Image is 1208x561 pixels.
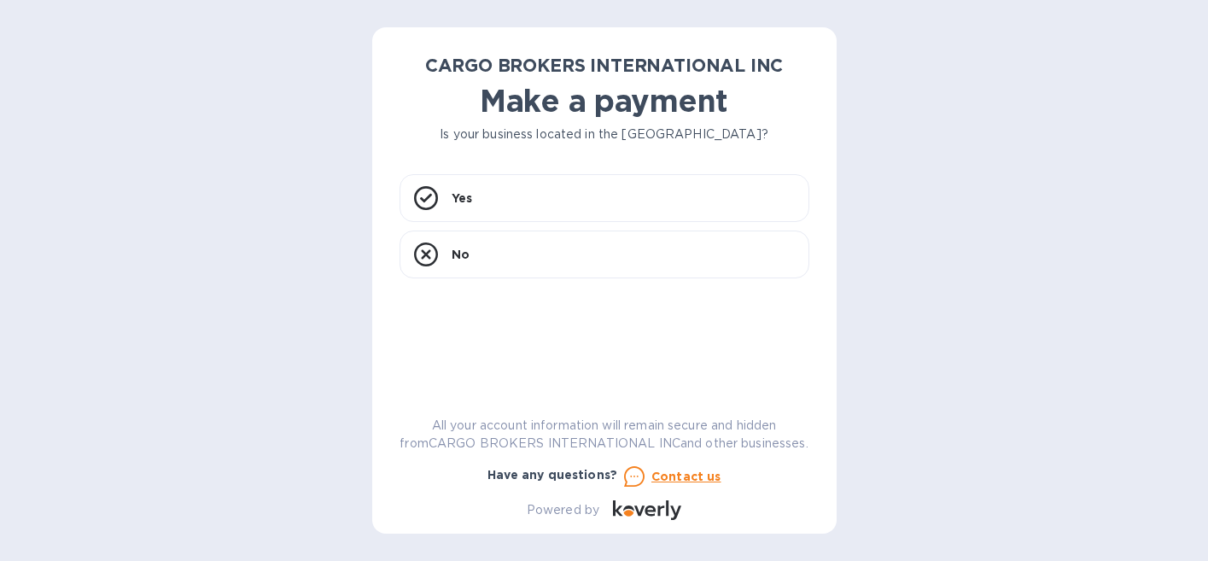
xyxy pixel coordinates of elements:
[487,468,618,482] b: Have any questions?
[425,55,784,76] b: CARGO BROKERS INTERNATIONAL INC
[400,83,809,119] h1: Make a payment
[452,246,470,263] p: No
[452,190,472,207] p: Yes
[400,417,809,453] p: All your account information will remain secure and hidden from CARGO BROKERS INTERNATIONAL INC a...
[400,126,809,143] p: Is your business located in the [GEOGRAPHIC_DATA]?
[651,470,721,483] u: Contact us
[527,501,599,519] p: Powered by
